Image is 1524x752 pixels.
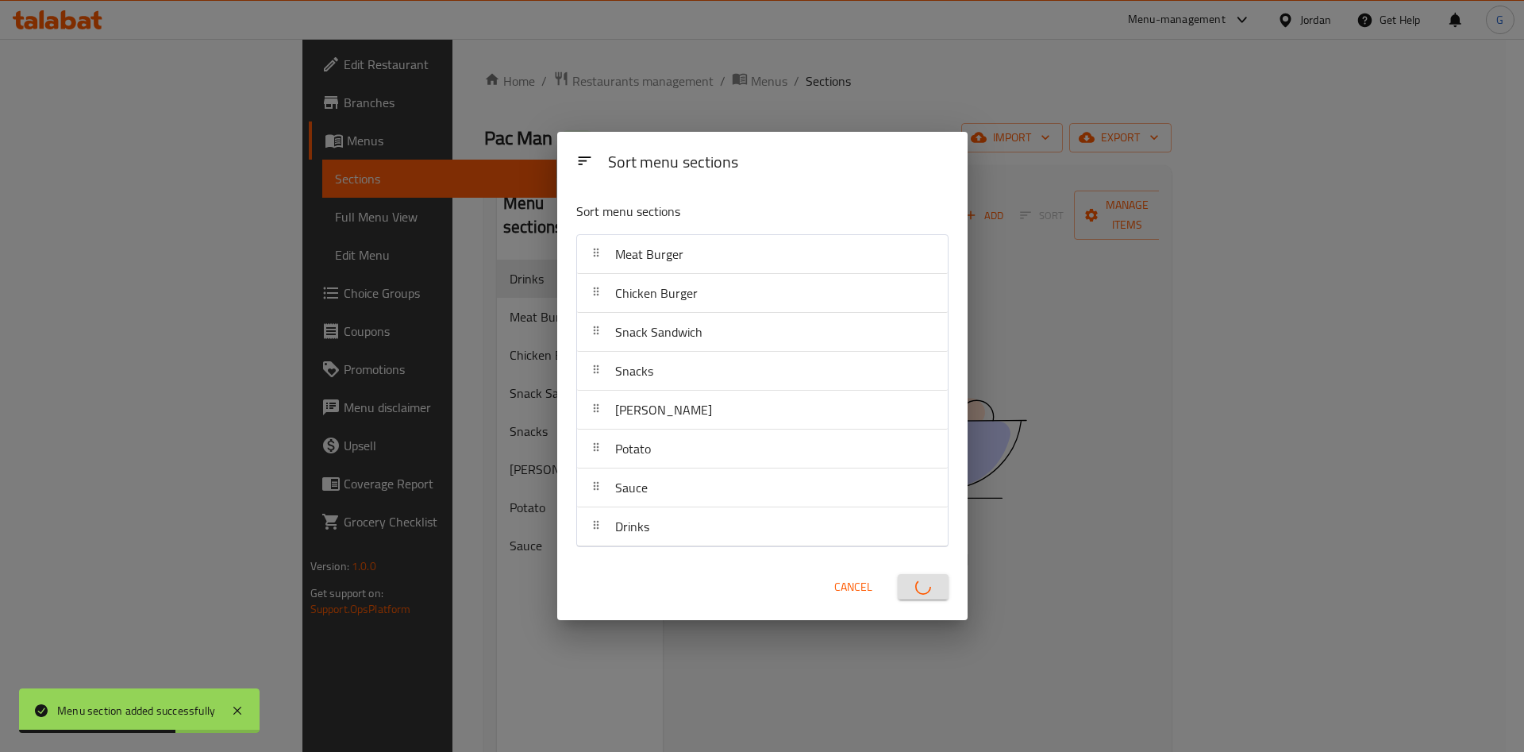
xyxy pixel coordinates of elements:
[615,437,651,461] span: Potato
[615,515,649,538] span: Drinks
[615,242,683,266] span: Meat Burger
[615,281,698,305] span: Chicken Burger
[577,352,948,391] div: Snacks
[577,313,948,352] div: Snack Sandwich
[602,145,955,181] div: Sort menu sections
[577,274,948,313] div: Chicken Burger
[834,577,872,597] span: Cancel
[576,202,872,222] p: Sort menu sections
[577,235,948,274] div: Meat Burger
[615,359,653,383] span: Snacks
[615,320,702,344] span: Snack Sandwich
[577,430,948,469] div: Potato
[615,398,712,422] span: [PERSON_NAME]
[615,476,648,499] span: Sauce
[57,702,215,719] div: Menu section added successfully
[577,391,948,430] div: [PERSON_NAME]
[577,469,948,507] div: Sauce
[828,573,879,602] button: Cancel
[577,507,948,546] div: Drinks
